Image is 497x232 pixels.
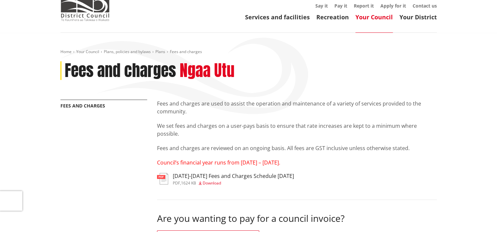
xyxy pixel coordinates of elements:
nav: breadcrumb [60,49,437,55]
p: We set fees and charges on a user-pays basis to ensure that rate increases are kept to a minimum ... [157,122,437,138]
a: Home [60,49,72,54]
p: Fees and charges are reviewed on an ongoing basis. All fees are GST inclusive unless otherwise st... [157,144,437,152]
h3: [DATE]-[DATE] Fees and Charges Schedule [DATE] [173,173,294,179]
a: [DATE]-[DATE] Fees and Charges Schedule [DATE] pdf,1624 KB Download [157,173,294,185]
a: Plans [155,49,165,54]
a: Fees and charges [60,103,105,109]
a: Services and facilities [245,13,310,21]
span: pdf [173,180,180,186]
iframe: Messenger Launcher [467,204,490,228]
span: Download [203,180,221,186]
a: Plans, policies and bylaws [104,49,151,54]
img: document-pdf.svg [157,173,168,184]
a: Report it [354,3,374,9]
a: Your Council [76,49,99,54]
a: Say it [315,3,328,9]
div: , [173,181,294,185]
a: Your Council [355,13,393,21]
span: Are you wanting to pay for a council invoice? [157,212,345,224]
a: Contact us [413,3,437,9]
p: Fees and charges are used to assist the operation and maintenance of a variety of services provid... [157,100,437,115]
span: 1624 KB [181,180,196,186]
a: Your District [399,13,437,21]
h2: Ngaa Utu [180,61,235,80]
a: Recreation [316,13,349,21]
a: Apply for it [380,3,406,9]
span: Fees and charges [170,49,202,54]
a: Pay it [334,3,347,9]
h1: Fees and charges [65,61,176,80]
span: Council’s financial year runs from [DATE] – [DATE]. [157,159,280,166]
